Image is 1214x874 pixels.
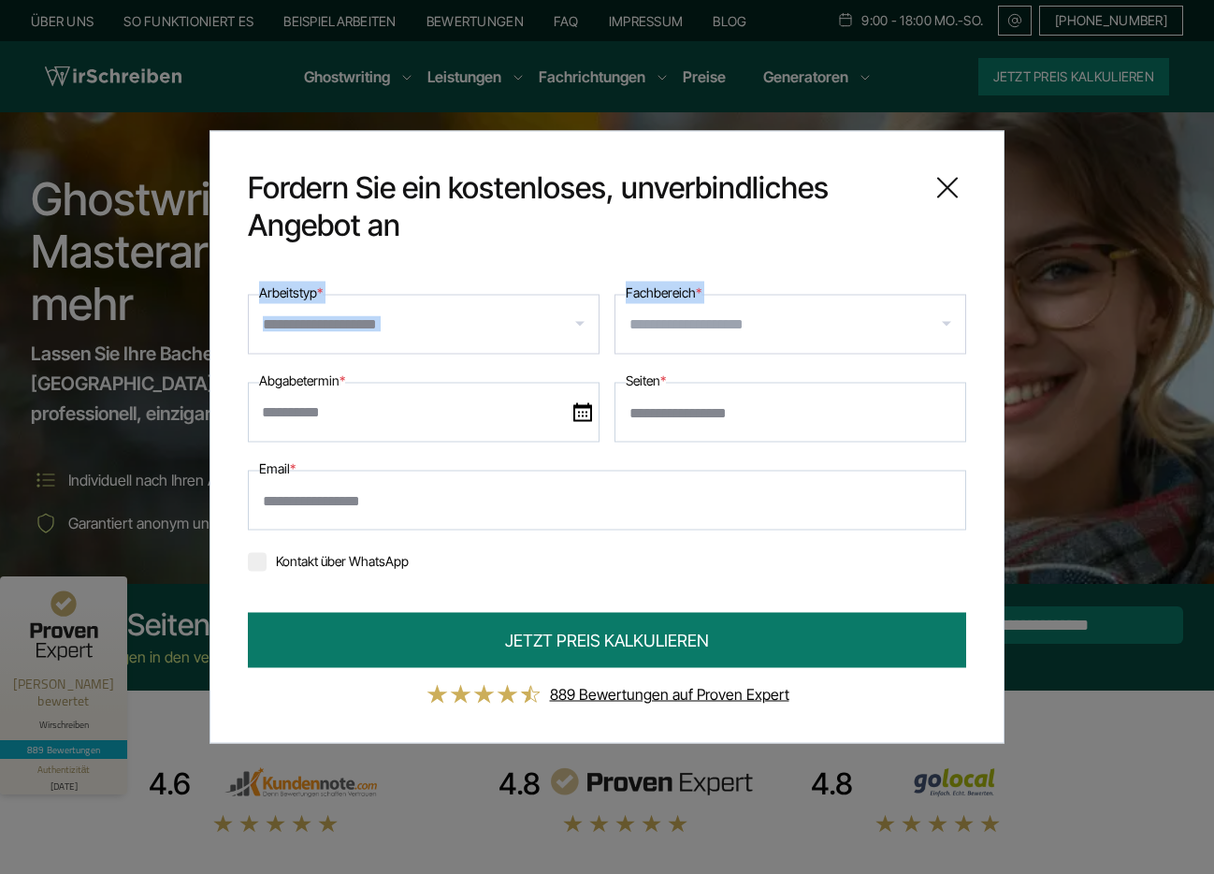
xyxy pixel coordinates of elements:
[248,169,914,244] span: Fordern Sie ein kostenloses, unverbindliches Angebot an
[248,553,409,569] label: Kontakt über WhatsApp
[259,458,296,480] label: Email
[259,282,323,304] label: Arbeitstyp
[259,370,345,392] label: Abgabetermin
[626,370,666,392] label: Seiten
[626,282,701,304] label: Fachbereich
[550,685,789,704] a: 889 Bewertungen auf Proven Expert
[248,383,600,443] input: date
[248,613,966,668] button: JETZT PREIS KALKULIEREN
[573,403,592,422] img: date
[505,628,709,653] span: JETZT PREIS KALKULIEREN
